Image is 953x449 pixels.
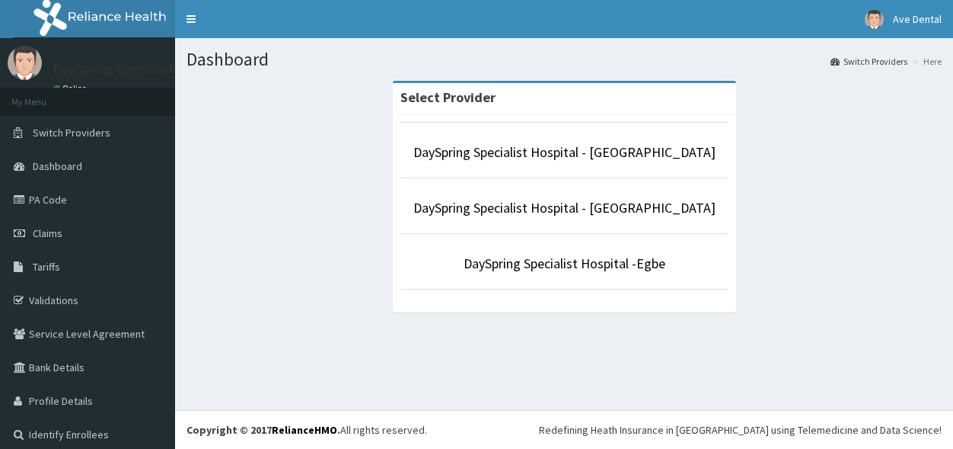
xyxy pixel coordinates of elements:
a: DaySpring Specialist Hospital -Egbe [464,255,665,272]
span: Dashboard [33,159,82,173]
img: User Image [865,10,884,29]
span: Switch Providers [33,126,110,140]
span: Claims [33,226,62,240]
div: Redefining Heath Insurance in [GEOGRAPHIC_DATA] using Telemedicine and Data Science! [539,422,942,438]
h1: Dashboard [186,50,942,69]
img: User Image [8,46,42,80]
a: DaySpring Specialist Hospital - [GEOGRAPHIC_DATA] [413,199,716,216]
strong: Select Provider [400,88,496,106]
span: Tariffs [33,260,60,274]
li: Here [909,55,942,68]
footer: All rights reserved. [175,410,953,449]
a: RelianceHMO [272,423,337,437]
a: Switch Providers [830,55,907,68]
a: DaySpring Specialist Hospital - [GEOGRAPHIC_DATA] [413,143,716,161]
span: Ave Dental [893,12,942,26]
p: DaySpring Specialist Hospital [53,62,228,75]
strong: Copyright © 2017 . [186,423,340,437]
a: Online [53,83,90,94]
